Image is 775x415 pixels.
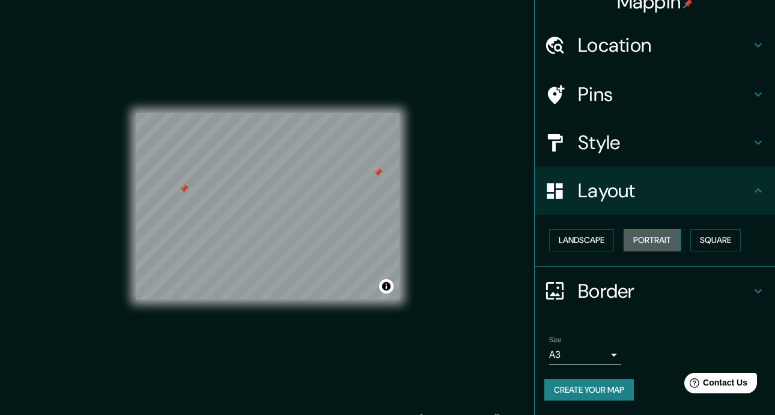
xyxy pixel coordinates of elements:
[549,334,562,345] label: Size
[578,179,751,203] h4: Layout
[549,229,614,251] button: Landscape
[690,229,741,251] button: Square
[535,70,775,118] div: Pins
[544,379,634,401] button: Create your map
[578,279,751,303] h4: Border
[136,113,400,300] canvas: Map
[535,118,775,167] div: Style
[535,167,775,215] div: Layout
[535,21,775,69] div: Location
[379,279,394,294] button: Toggle attribution
[624,229,681,251] button: Portrait
[578,82,751,106] h4: Pins
[549,345,621,364] div: A3
[668,368,762,402] iframe: Help widget launcher
[578,131,751,155] h4: Style
[578,33,751,57] h4: Location
[535,267,775,315] div: Border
